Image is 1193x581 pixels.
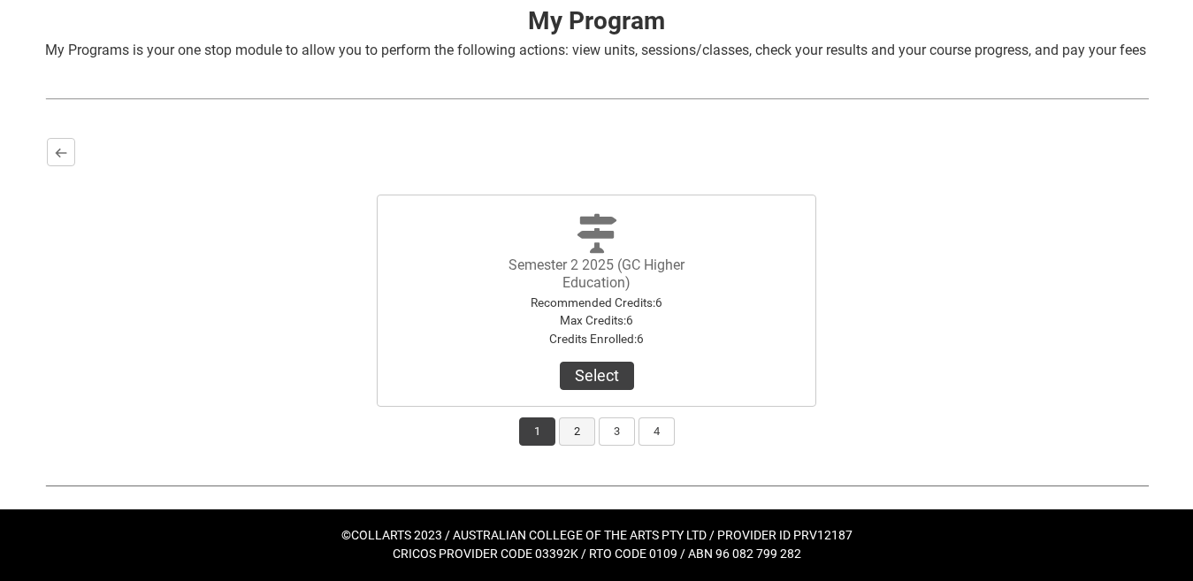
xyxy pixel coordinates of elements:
[639,417,675,446] button: 4
[560,362,634,390] button: Semester 2 2025 (GC Higher Education)Recommended Credits:6Max Credits:6Credits Enrolled:6
[498,311,696,329] div: Max Credits : 6
[519,417,555,446] button: 1
[45,89,1149,108] img: REDU_GREY_LINE
[45,42,1146,58] span: My Programs is your one stop module to allow you to perform the following actions: view units, se...
[498,330,696,348] div: Credits Enrolled : 6
[47,138,75,166] button: Back
[498,294,696,311] div: Recommended Credits : 6
[559,417,595,446] button: 2
[45,476,1149,494] img: REDU_GREY_LINE
[509,256,684,291] label: Semester 2 2025 (GC Higher Education)
[528,6,665,35] strong: My Program
[599,417,635,446] button: 3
